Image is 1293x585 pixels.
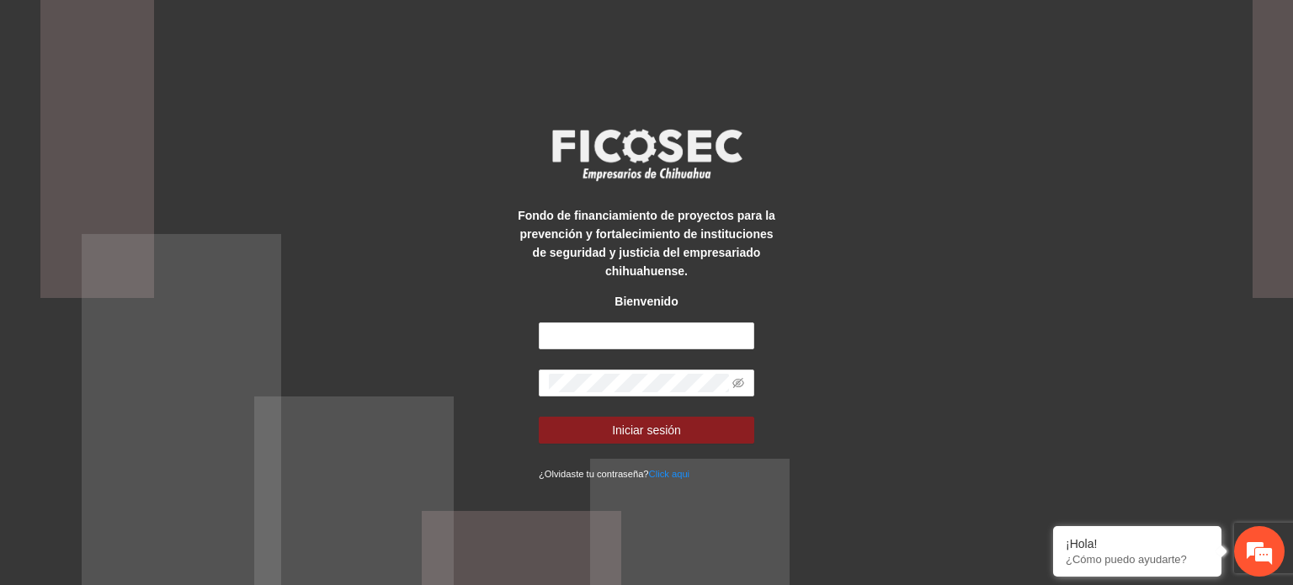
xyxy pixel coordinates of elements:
p: ¿Cómo puedo ayudarte? [1066,553,1209,566]
strong: Bienvenido [615,295,678,308]
a: Click aqui [649,469,690,479]
span: eye-invisible [732,377,744,389]
img: logo [541,124,752,186]
small: ¿Olvidaste tu contraseña? [539,469,689,479]
strong: Fondo de financiamiento de proyectos para la prevención y fortalecimiento de instituciones de seg... [518,209,775,278]
div: ¡Hola! [1066,537,1209,550]
button: Iniciar sesión [539,417,754,444]
span: Iniciar sesión [612,421,681,439]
